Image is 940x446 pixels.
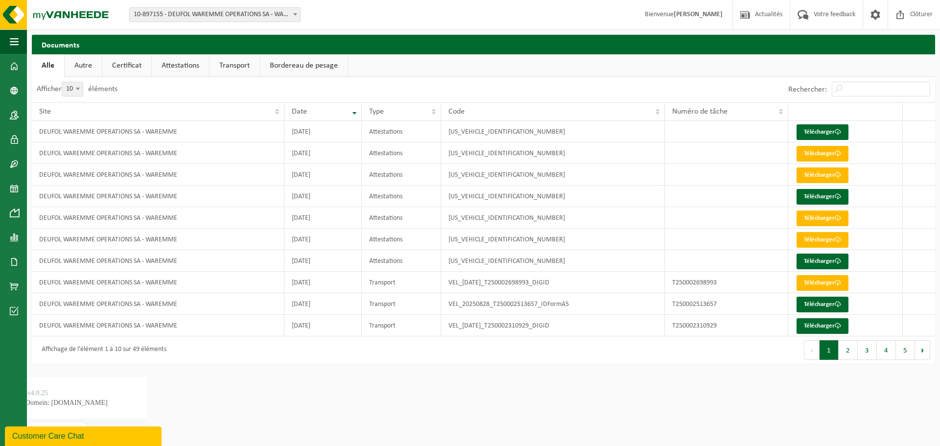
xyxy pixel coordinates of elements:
td: [US_VEHICLE_IDENTIFICATION_NUMBER] [441,250,664,272]
div: Affichage de l'élément 1 à 10 sur 49 éléments [37,341,166,359]
a: Télécharger [797,297,848,312]
td: [US_VEHICLE_IDENTIFICATION_NUMBER] [441,229,664,250]
td: Attestations [362,207,441,229]
td: [DATE] [284,186,362,207]
a: Télécharger [797,146,848,162]
img: website_grey.svg [16,25,23,33]
td: DEUFOL WAREMME OPERATIONS SA - WAREMME [32,207,284,229]
button: Previous [804,340,820,360]
a: Transport [210,54,259,77]
td: DEUFOL WAREMME OPERATIONS SA - WAREMME [32,164,284,186]
span: Code [448,108,465,116]
a: Certificat [102,54,151,77]
td: Attestations [362,121,441,142]
div: Domein: [DOMAIN_NAME] [25,25,108,33]
label: Afficher éléments [37,85,117,93]
iframe: chat widget [5,424,164,446]
td: DEUFOL WAREMME OPERATIONS SA - WAREMME [32,121,284,142]
td: VEL_[DATE]_T250002310929_DIGID [441,315,664,336]
a: Télécharger [797,189,848,205]
td: DEUFOL WAREMME OPERATIONS SA - WAREMME [32,186,284,207]
td: [DATE] [284,229,362,250]
td: T250002513657 [665,293,788,315]
td: DEUFOL WAREMME OPERATIONS SA - WAREMME [32,315,284,336]
td: [DATE] [284,315,362,336]
div: Domeinoverzicht [38,58,86,64]
span: Numéro de tâche [672,108,728,116]
h2: Documents [32,35,935,54]
button: 2 [839,340,858,360]
td: [US_VEHICLE_IDENTIFICATION_NUMBER] [441,164,664,186]
a: Télécharger [797,167,848,183]
td: Attestations [362,229,441,250]
td: DEUFOL WAREMME OPERATIONS SA - WAREMME [32,250,284,272]
td: [DATE] [284,207,362,229]
button: 4 [877,340,896,360]
a: Télécharger [797,318,848,334]
img: logo_orange.svg [16,16,23,23]
td: [DATE] [284,164,362,186]
td: [US_VEHICLE_IDENTIFICATION_NUMBER] [441,121,664,142]
label: Rechercher: [788,86,827,94]
a: Télécharger [797,275,848,291]
img: tab_domain_overview_orange.svg [27,57,35,65]
td: [DATE] [284,250,362,272]
td: [DATE] [284,121,362,142]
td: [DATE] [284,272,362,293]
td: Attestations [362,164,441,186]
td: DEUFOL WAREMME OPERATIONS SA - WAREMME [32,272,284,293]
td: T250002310929 [665,315,788,336]
button: 1 [820,340,839,360]
td: Transport [362,272,441,293]
strong: [PERSON_NAME] [674,11,723,18]
a: Télécharger [797,124,848,140]
span: Site [39,108,51,116]
span: 10-897155 - DEUFOL WAREMME OPERATIONS SA - WAREMME [129,7,301,22]
a: Autre [65,54,102,77]
a: Télécharger [797,254,848,269]
img: tab_keywords_by_traffic_grey.svg [96,57,104,65]
a: Télécharger [797,232,848,248]
span: Type [369,108,384,116]
button: 3 [858,340,877,360]
td: [DATE] [284,142,362,164]
a: Alle [32,54,64,77]
span: 10 [62,82,83,96]
span: 10-897155 - DEUFOL WAREMME OPERATIONS SA - WAREMME [130,8,300,22]
a: Attestations [152,54,209,77]
td: T250002698993 [665,272,788,293]
div: v 4.0.25 [27,16,48,23]
button: Next [915,340,930,360]
td: Attestations [362,142,441,164]
td: [US_VEHICLE_IDENTIFICATION_NUMBER] [441,186,664,207]
span: Date [292,108,307,116]
td: DEUFOL WAREMME OPERATIONS SA - WAREMME [32,293,284,315]
td: [US_VEHICLE_IDENTIFICATION_NUMBER] [441,142,664,164]
td: [US_VEHICLE_IDENTIFICATION_NUMBER] [441,207,664,229]
td: Attestations [362,250,441,272]
td: Transport [362,315,441,336]
td: [DATE] [284,293,362,315]
td: DEUFOL WAREMME OPERATIONS SA - WAREMME [32,229,284,250]
button: 5 [896,340,915,360]
a: Télécharger [797,211,848,226]
td: VEL_[DATE]_T250002698993_DIGID [441,272,664,293]
td: Transport [362,293,441,315]
a: Bordereau de pesage [260,54,348,77]
td: DEUFOL WAREMME OPERATIONS SA - WAREMME [32,142,284,164]
div: Keywords op verkeer [107,58,167,64]
td: Attestations [362,186,441,207]
td: VEL_20250828_T250002513657_IDFormA5 [441,293,664,315]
